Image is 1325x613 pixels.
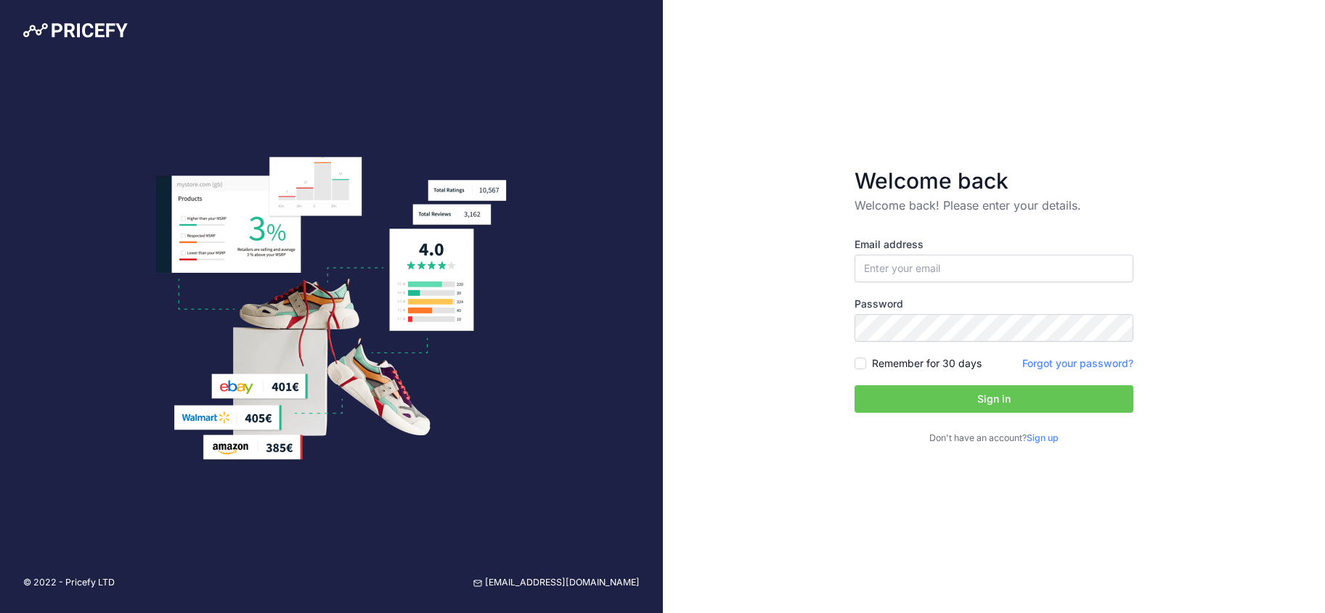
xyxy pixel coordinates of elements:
[855,255,1133,282] input: Enter your email
[1027,432,1059,443] a: Sign up
[855,297,1133,311] label: Password
[855,385,1133,413] button: Sign in
[855,197,1133,214] p: Welcome back! Please enter your details.
[855,432,1133,445] p: Don't have an account?
[855,237,1133,252] label: Email address
[1022,357,1133,369] a: Forgot your password?
[23,576,115,590] p: © 2022 - Pricefy LTD
[855,168,1133,194] h3: Welcome back
[473,576,640,590] a: [EMAIL_ADDRESS][DOMAIN_NAME]
[23,23,128,38] img: Pricefy
[872,356,982,371] label: Remember for 30 days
